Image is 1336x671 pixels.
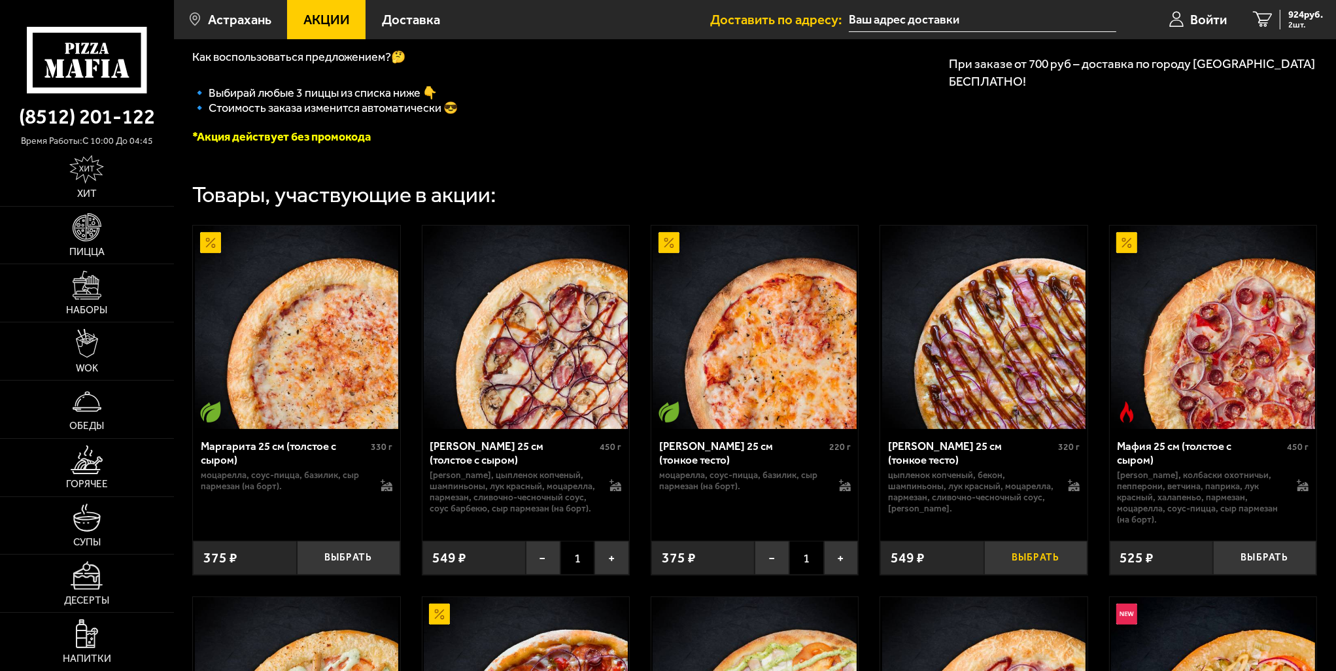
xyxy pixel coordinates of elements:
span: 1 [789,541,824,575]
img: Чикен Барбекю 25 см (толстое с сыром) [424,226,628,430]
button: Выбрать [1213,541,1316,575]
div: Товары, участвующие в акции: [192,184,496,206]
div: [PERSON_NAME] 25 см (тонкое тесто) [659,439,826,466]
p: При заказе от 700 руб – доставка по городу [GEOGRAPHIC_DATA] БЕСПЛАТНО! [949,56,1322,91]
span: 549 ₽ [891,549,925,566]
input: Ваш адрес доставки [849,8,1116,32]
img: Акционный [659,232,679,253]
button: + [824,541,859,575]
span: Доставка [382,13,440,26]
span: Войти [1190,13,1227,26]
img: Акционный [200,232,221,253]
span: 549 ₽ [433,549,467,566]
span: Хит [77,189,97,199]
img: Вегетарианское блюдо [200,402,221,422]
img: Чикен Барбекю 25 см (тонкое тесто) [882,226,1086,430]
span: Горячее [66,479,108,489]
button: − [526,541,560,575]
span: 924 руб. [1288,10,1323,20]
a: АкционныйВегетарианское блюдоМаргарита 25 см (тонкое тесто) [651,226,858,430]
span: 🔹 Стоимость заказа изменится автоматически 😎 [192,101,458,115]
div: [PERSON_NAME] 25 см (тонкое тесто) [888,439,1055,466]
a: АкционныйВегетарианское блюдоМаргарита 25 см (толстое с сыром) [193,226,400,430]
span: 375 ₽ [662,549,696,566]
span: Доставить по адресу: [710,13,849,26]
div: Мафия 25 см (толстое с сыром) [1117,439,1284,466]
p: цыпленок копченый, бекон, шампиньоны, лук красный, моцарелла, пармезан, сливочно-чесночный соус, ... [888,470,1054,514]
span: 375 ₽ [203,549,237,566]
span: Как воспользоваться предложением?🤔 [192,50,405,64]
img: Мафия 25 см (толстое с сыром) [1111,226,1315,430]
button: − [755,541,789,575]
img: Новинка [1116,604,1137,625]
p: [PERSON_NAME], колбаски охотничьи, пепперони, ветчина, паприка, лук красный, халапеньо, пармезан,... [1117,470,1283,525]
span: Пицца [69,247,105,257]
span: 🔹﻿ Выбирай любые 3 пиццы из списка ниже 👇 [192,86,437,100]
p: [PERSON_NAME], цыпленок копченый, шампиньоны, лук красный, моцарелла, пармезан, сливочно-чесночны... [430,470,596,514]
span: Супы [73,538,101,547]
span: Акции [303,13,350,26]
img: Акционный [1116,232,1137,253]
div: [PERSON_NAME] 25 см (толстое с сыром) [430,439,596,466]
span: 525 ₽ [1120,549,1154,566]
span: Наборы [66,305,107,315]
p: моцарелла, соус-пицца, базилик, сыр пармезан (на борт). [659,470,825,492]
span: 450 г [600,441,621,453]
span: Напитки [63,654,111,664]
font: *Акция действует без промокода [192,129,371,144]
button: Выбрать [984,541,1088,575]
span: 220 г [829,441,851,453]
div: Маргарита 25 см (толстое с сыром) [201,439,368,466]
button: Выбрать [297,541,400,575]
a: Чикен Барбекю 25 см (тонкое тесто) [880,226,1087,430]
span: WOK [76,364,98,373]
img: Акционный [429,604,450,625]
a: АкционныйОстрое блюдоМафия 25 см (толстое с сыром) [1110,226,1316,430]
span: 320 г [1058,441,1080,453]
span: 1 [560,541,595,575]
a: Чикен Барбекю 25 см (толстое с сыром) [422,226,629,430]
span: 2 шт. [1288,21,1323,29]
img: Маргарита 25 см (толстое с сыром) [195,226,399,430]
span: Обеды [69,421,104,431]
span: Астрахань [208,13,271,26]
img: Острое блюдо [1116,402,1137,422]
span: 330 г [371,441,392,453]
img: Вегетарианское блюдо [659,402,679,422]
p: моцарелла, соус-пицца, базилик, сыр пармезан (на борт). [201,470,367,492]
span: 450 г [1287,441,1309,453]
span: Десерты [64,596,109,606]
img: Маргарита 25 см (тонкое тесто) [653,226,857,430]
button: + [594,541,629,575]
